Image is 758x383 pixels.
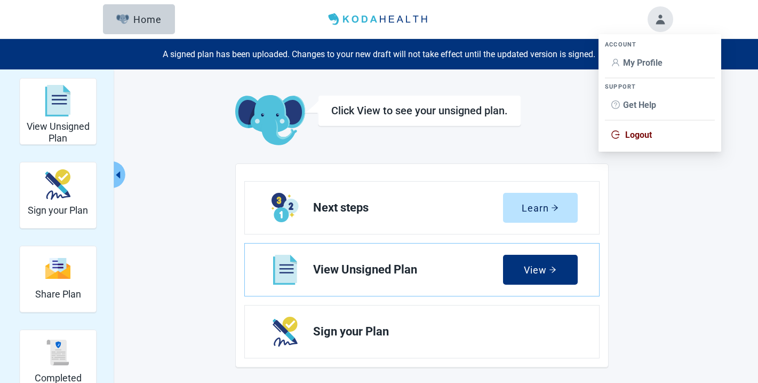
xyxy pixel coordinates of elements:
button: Viewarrow-right [503,255,578,285]
button: ElephantHome [103,4,175,34]
div: ACCOUNT [605,41,715,49]
span: arrow-right [549,266,556,273]
div: View [524,264,556,275]
div: View Unsigned Plan [19,78,97,145]
button: Learnarrow-right [503,193,578,223]
span: logout [611,130,620,139]
h1: Click View to see your unsigned plan. [331,104,508,117]
button: Collapse menu [112,161,125,188]
span: Sign your Plan [313,325,569,338]
div: Learn [522,202,558,213]
h2: View Unsigned Plan [24,121,92,144]
span: View Unsigned Plan [313,263,503,276]
div: Home [116,14,162,25]
button: Toggle account menu [648,6,673,32]
span: Next steps [313,201,503,214]
ul: Account menu [599,34,721,152]
div: Sign your Plan [19,162,97,229]
h2: Share Plan [35,288,81,300]
span: arrow-right [551,204,558,212]
span: Get Help [623,100,656,110]
img: Elephant [116,14,130,24]
span: caret-left [113,170,123,180]
h2: Sign your Plan [28,205,88,216]
img: make_plan_official-CpYJDfBD.svg [45,169,71,200]
img: svg%3e [45,340,71,365]
div: SUPPORT [605,83,715,91]
img: svg%3e [45,85,71,117]
img: svg%3e [45,257,71,280]
img: Koda Health [324,11,434,28]
a: Learn Next steps section [245,182,599,234]
span: Logout [625,130,652,140]
div: Share Plan [19,246,97,312]
span: question-circle [611,100,620,109]
img: Koda Elephant [235,95,305,146]
a: Next Sign your Plan section [245,306,599,358]
span: user [611,58,620,67]
a: View View Unsigned Plan section [245,244,599,296]
span: My Profile [623,58,663,68]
